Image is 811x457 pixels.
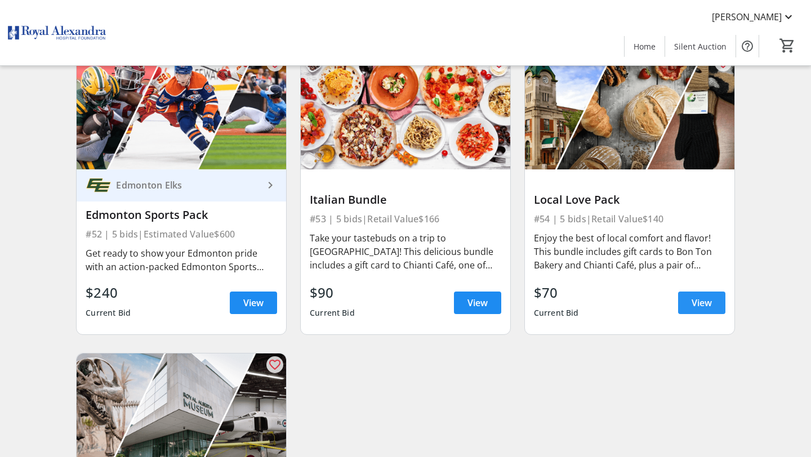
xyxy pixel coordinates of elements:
[777,35,797,56] button: Cart
[243,296,264,310] span: View
[736,35,759,57] button: Help
[467,296,488,310] span: View
[625,36,665,57] a: Home
[112,180,264,191] div: Edmonton Elks
[301,52,510,169] img: Italian Bundle
[310,231,501,272] div: Take your tastebuds on a trip to [GEOGRAPHIC_DATA]! This delicious bundle includes a gift card to...
[86,283,131,303] div: $240
[634,41,656,52] span: Home
[86,208,277,222] div: Edmonton Sports Pack
[310,193,501,207] div: Italian Bundle
[77,52,286,169] img: Edmonton Sports Pack
[525,52,734,169] img: Local Love Pack
[665,36,736,57] a: Silent Auction
[264,178,277,192] mat-icon: keyboard_arrow_right
[86,172,112,198] img: Edmonton Elks
[7,5,107,61] img: Royal Alexandra Hospital Foundation's Logo
[268,358,282,371] mat-icon: favorite_outline
[534,231,725,272] div: Enjoy the best of local comfort and flavor! This bundle includes gift cards to Bon Ton Bakery and...
[86,226,277,242] div: #52 | 5 bids | Estimated Value $600
[77,169,286,201] a: Edmonton ElksEdmonton Elks
[692,296,712,310] span: View
[230,292,277,314] a: View
[86,247,277,274] div: Get ready to show your Edmonton pride with an action‑packed Edmonton Sports Pack—a dream for any ...
[703,8,804,26] button: [PERSON_NAME]
[534,283,579,303] div: $70
[534,193,725,207] div: Local Love Pack
[454,292,501,314] a: View
[310,283,355,303] div: $90
[86,303,131,323] div: Current Bid
[678,292,725,314] a: View
[310,211,501,227] div: #53 | 5 bids | Retail Value $166
[712,10,782,24] span: [PERSON_NAME]
[534,303,579,323] div: Current Bid
[674,41,727,52] span: Silent Auction
[310,303,355,323] div: Current Bid
[534,211,725,227] div: #54 | 5 bids | Retail Value $140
